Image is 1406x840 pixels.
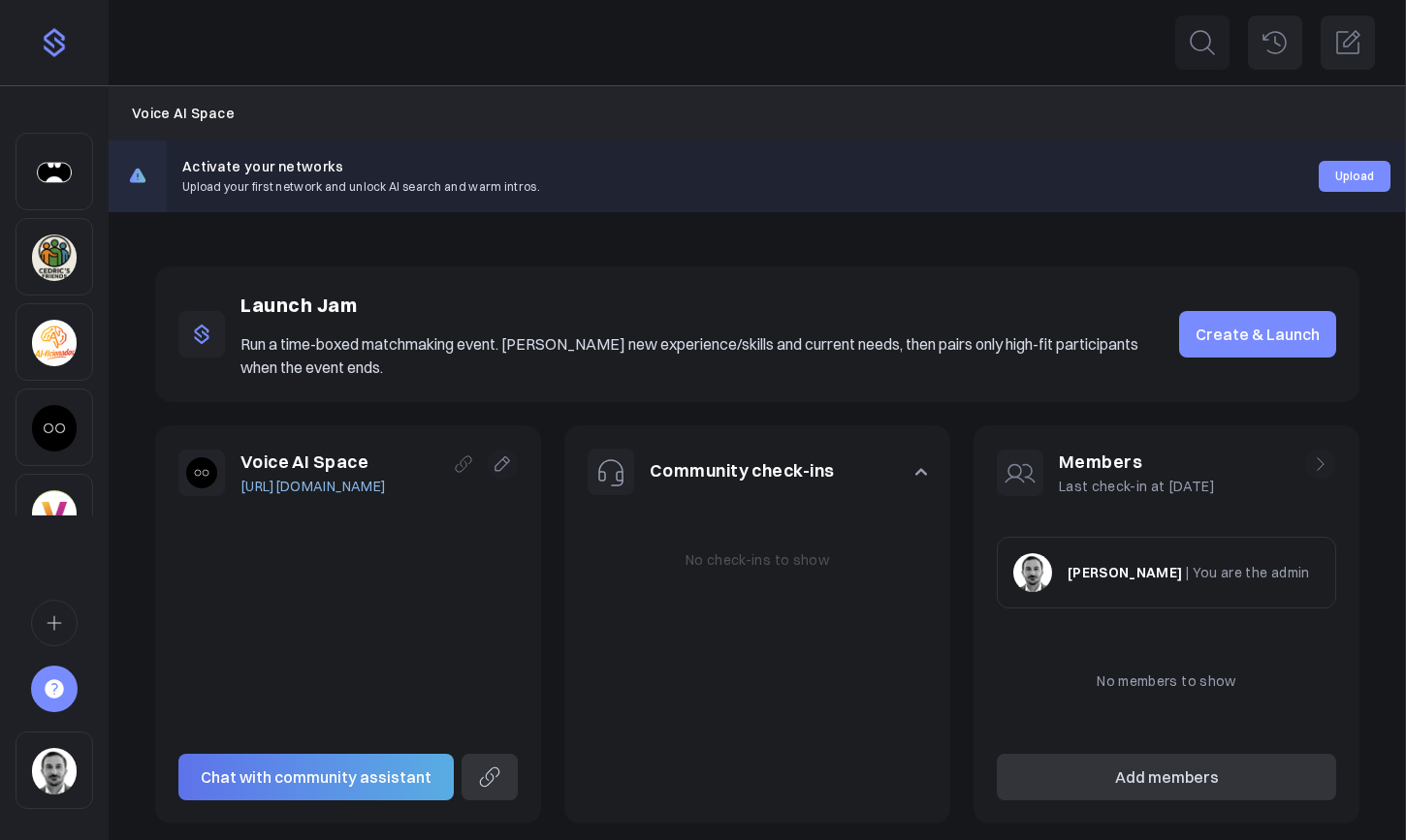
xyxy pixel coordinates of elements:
[1059,449,1215,477] h1: Members
[182,156,540,177] h3: Activate your networks
[178,754,454,800] button: Chat with community assistant
[132,103,235,124] a: Voice AI Space
[240,476,386,497] a: [URL][DOMAIN_NAME]
[686,549,829,571] p: No check-ins to show
[650,459,835,482] a: Community check-ins
[564,425,950,518] button: Community check-ins
[39,27,70,58] img: purple-logo-18f04229334c5639164ff563510a1dba46e1211543e89c7069427642f6c28bac.png
[1319,161,1390,192] button: Upload
[186,457,217,488] img: 9mhdfgk8p09k1q6k3czsv07kq9ew
[32,149,77,196] img: h43bkvsr5et7tm34izh0kwce423c
[32,405,77,451] img: 9mhdfgk8p09k1q6k3czsv07kq9ew
[1186,564,1310,581] span: | You are the admin
[997,754,1336,800] button: Add members
[132,103,1383,124] nav: Breadcrumb
[182,177,540,196] p: Upload your first network and unlock AI search and warm intros.
[1179,311,1336,358] a: Create & Launch
[32,320,77,366] img: 2jp1kfh9ib76c04m8niqu4f45e0u
[240,332,1140,379] p: Run a time-boxed matchmaking event. [PERSON_NAME] new experience/skills and current needs, then p...
[1097,672,1235,690] span: No members to show
[32,234,77,281] img: 3pj2efuqyeig3cua8agrd6atck9r
[240,290,1140,321] p: Launch Jam
[32,490,77,537] img: vivatechnology.com
[1068,564,1183,581] span: [PERSON_NAME]
[1013,553,1052,592] img: 28af0a1e3d4f40531edab4c731fc1aa6b0a27966.jpg
[240,449,386,477] h1: Voice AI Space
[32,748,77,794] img: 28af0a1e3d4f40531edab4c731fc1aa6b0a27966.jpg
[1059,476,1215,497] p: Last check-in at [DATE]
